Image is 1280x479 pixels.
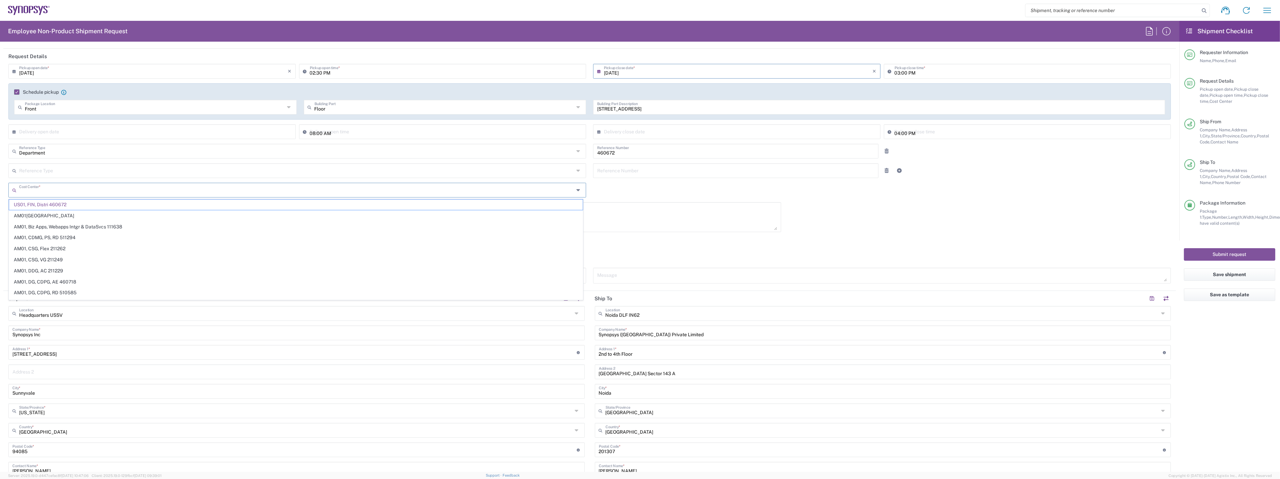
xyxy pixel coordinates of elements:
a: Remove Reference [882,166,892,175]
span: Requester Information [1200,50,1248,55]
span: Country, [1211,174,1227,179]
span: AM01, DG, CDPG, RD 510585 [9,288,583,298]
input: Shipment, tracking or reference number [1026,4,1199,17]
span: Type, [1202,215,1212,220]
h2: Shipment Checklist [1185,27,1253,35]
span: US01, FIN, Distri 460672 [9,200,583,210]
span: AM01, DG, EM, R&D 510663 [9,299,583,309]
span: AM01, Biz Apps, Webapps Intgr & DataSvcs 111638 [9,222,583,232]
span: Package 1: [1200,209,1217,220]
span: Package Information [1200,200,1245,206]
span: Phone, [1212,58,1225,63]
span: Pickup open time, [1210,93,1244,98]
span: Number, [1212,215,1228,220]
button: Submit request [1184,248,1275,261]
span: City, [1202,174,1211,179]
label: Schedule pickup [14,89,59,95]
span: Length, [1228,215,1243,220]
i: × [873,66,876,77]
span: Ship To [1200,160,1215,165]
span: State/Province, [1211,133,1241,138]
h2: Ship To [595,295,613,302]
i: × [288,66,292,77]
span: [DATE] 10:47:06 [61,474,89,478]
a: Add Reference [895,166,904,175]
span: Height, [1255,215,1269,220]
span: Request Details [1200,78,1234,84]
span: Company Name, [1200,168,1231,173]
span: [DATE] 09:39:01 [134,474,161,478]
a: Remove Reference [882,146,892,156]
span: AM01, CSG, Flex 211262 [9,244,583,254]
span: Phone Number [1212,180,1241,185]
button: Save shipment [1184,268,1275,281]
span: Client: 2025.19.0-129fbcf [92,474,161,478]
span: City, [1202,133,1211,138]
span: Contact Name [1211,139,1238,144]
span: Width, [1243,215,1255,220]
span: Postal Code, [1227,174,1251,179]
span: AM01, DG, CDPG, AE 460718 [9,277,583,287]
span: AM01, DDG, AC 211229 [9,266,583,276]
span: AM01, CSG, VG 211249 [9,255,583,265]
span: Email [1225,58,1236,63]
span: Copyright © [DATE]-[DATE] Agistix Inc., All Rights Reserved [1169,473,1272,479]
a: Support [486,473,503,477]
span: Server: 2025.19.0-d447cefac8f [8,474,89,478]
h2: Employee Non-Product Shipment Request [8,27,128,35]
span: Cost Center [1210,99,1232,104]
h2: Request Details [8,53,47,60]
span: AM01[GEOGRAPHIC_DATA] [9,211,583,221]
span: Company Name, [1200,127,1231,132]
span: Pickup open date, [1200,87,1234,92]
button: Save as template [1184,289,1275,301]
a: Feedback [503,473,520,477]
span: Country, [1241,133,1257,138]
span: Ship From [1200,119,1221,124]
span: AM01, CDMG, PS, RD 511294 [9,232,583,243]
span: Name, [1200,58,1212,63]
